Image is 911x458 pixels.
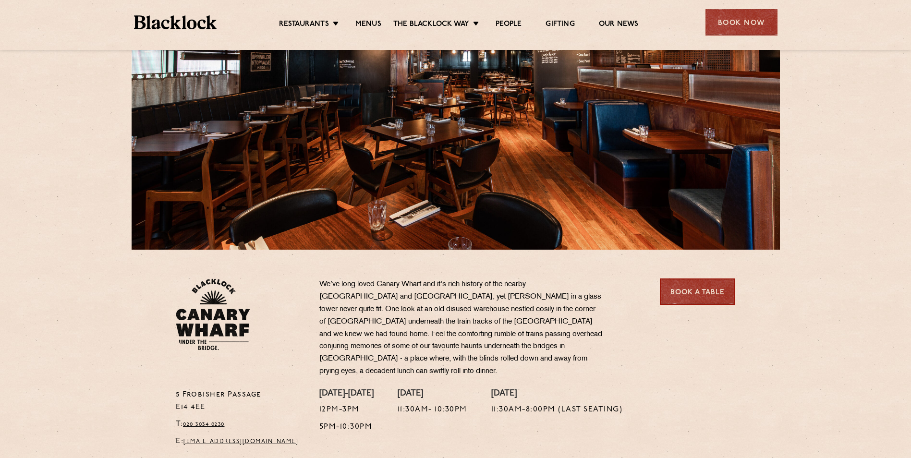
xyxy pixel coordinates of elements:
[279,20,329,30] a: Restaurants
[183,439,298,445] a: [EMAIL_ADDRESS][DOMAIN_NAME]
[546,20,574,30] a: Gifting
[355,20,381,30] a: Menus
[176,435,305,448] p: E:
[319,404,374,416] p: 12pm-3pm
[491,389,623,399] h4: [DATE]
[176,418,305,431] p: T:
[319,278,603,378] p: We’ve long loved Canary Wharf and it's rich history of the nearby [GEOGRAPHIC_DATA] and [GEOGRAPH...
[496,20,522,30] a: People
[319,421,374,434] p: 5pm-10:30pm
[176,389,305,414] p: 5 Frobisher Passage E14 4EE
[705,9,777,36] div: Book Now
[319,389,374,399] h4: [DATE]-[DATE]
[183,422,225,427] a: 020 3034 0230
[393,20,469,30] a: The Blacklock Way
[660,278,735,305] a: Book a Table
[134,15,217,29] img: BL_Textured_Logo-footer-cropped.svg
[599,20,639,30] a: Our News
[398,389,467,399] h4: [DATE]
[398,404,467,416] p: 11:30am- 10:30pm
[176,278,250,350] img: BL_CW_Logo_Website.svg
[491,404,623,416] p: 11:30am-8:00pm (Last Seating)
